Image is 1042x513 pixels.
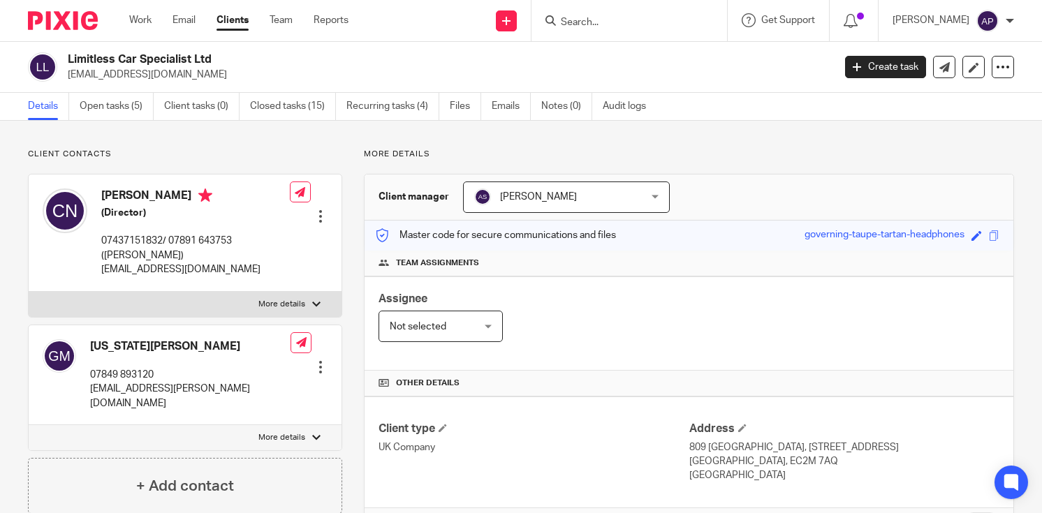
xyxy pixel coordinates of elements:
[68,52,673,67] h2: Limitless Car Specialist Ltd
[68,68,824,82] p: [EMAIL_ADDRESS][DOMAIN_NAME]
[314,13,348,27] a: Reports
[375,228,616,242] p: Master code for secure communications and files
[689,440,999,454] p: 809 [GEOGRAPHIC_DATA], [STREET_ADDRESS]
[845,56,926,78] a: Create task
[474,188,491,205] img: svg%3E
[136,475,234,497] h4: + Add contact
[893,13,969,27] p: [PERSON_NAME]
[90,382,291,410] p: [EMAIL_ADDRESS][PERSON_NAME][DOMAIN_NAME]
[379,440,689,454] p: UK Company
[805,228,964,244] div: governing-taupe-tartan-headphones
[164,93,240,120] a: Client tasks (0)
[28,11,98,30] img: Pixie
[500,192,577,202] span: [PERSON_NAME]
[689,422,999,436] h4: Address
[101,188,290,206] h4: [PERSON_NAME]
[173,13,196,27] a: Email
[689,468,999,482] p: [GEOGRAPHIC_DATA]
[80,93,154,120] a: Open tasks (5)
[258,432,305,443] p: More details
[390,322,446,332] span: Not selected
[43,188,87,233] img: svg%3E
[364,149,1014,160] p: More details
[450,93,481,120] a: Files
[28,93,69,120] a: Details
[492,93,531,120] a: Emails
[379,422,689,436] h4: Client type
[603,93,656,120] a: Audit logs
[270,13,293,27] a: Team
[396,378,460,389] span: Other details
[90,339,291,354] h4: [US_STATE][PERSON_NAME]
[28,52,57,82] img: svg%3E
[101,262,290,276] p: [EMAIL_ADDRESS][DOMAIN_NAME]
[258,299,305,310] p: More details
[90,368,291,382] p: 07849 893120
[379,293,427,304] span: Assignee
[976,10,999,32] img: svg%3E
[761,15,815,25] span: Get Support
[43,339,76,373] img: svg%3E
[101,234,290,262] p: 07437151832/ 07891 643753 ([PERSON_NAME])
[379,190,449,204] h3: Client manager
[346,93,439,120] a: Recurring tasks (4)
[559,17,685,29] input: Search
[198,188,212,202] i: Primary
[250,93,336,120] a: Closed tasks (15)
[101,206,290,220] h5: (Director)
[541,93,592,120] a: Notes (0)
[28,149,342,160] p: Client contacts
[129,13,152,27] a: Work
[396,258,479,269] span: Team assignments
[217,13,249,27] a: Clients
[689,454,999,468] p: [GEOGRAPHIC_DATA], EC2M 7AQ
